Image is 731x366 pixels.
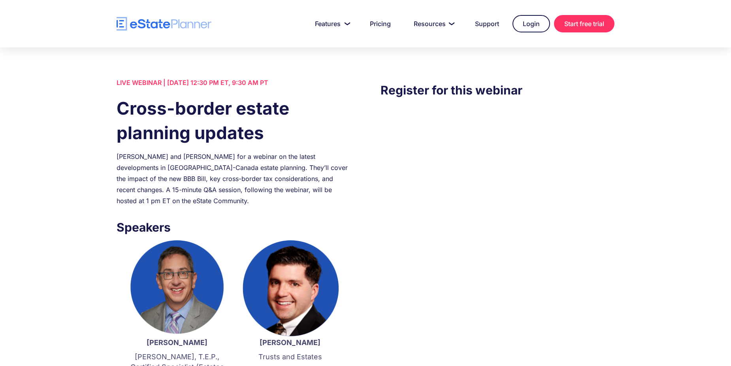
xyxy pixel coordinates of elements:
h3: Speakers [117,218,350,236]
strong: [PERSON_NAME] [147,338,207,347]
a: Login [512,15,550,32]
a: Start free trial [554,15,614,32]
a: home [117,17,211,31]
h3: Register for this webinar [381,81,614,99]
h1: Cross-border estate planning updates [117,96,350,145]
a: Support [465,16,509,32]
div: LIVE WEBINAR | [DATE] 12:30 PM ET, 9:30 AM PT [117,77,350,88]
div: [PERSON_NAME] and [PERSON_NAME] for a webinar on the latest developments in [GEOGRAPHIC_DATA]-Can... [117,151,350,206]
iframe: Form 0 [381,115,614,249]
a: Pricing [360,16,400,32]
strong: [PERSON_NAME] [260,338,320,347]
p: Trusts and Estates [241,352,339,362]
a: Features [305,16,356,32]
a: Resources [404,16,462,32]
